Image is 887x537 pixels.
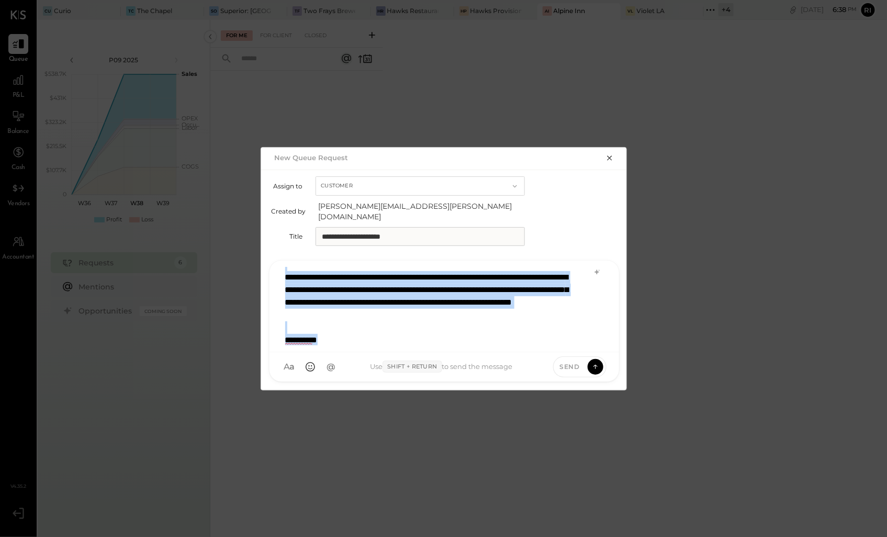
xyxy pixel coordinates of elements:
[272,232,303,240] label: Title
[272,207,306,215] label: Created by
[327,362,335,372] span: @
[341,361,543,373] div: Use to send the message
[290,362,295,372] span: a
[275,153,349,162] h2: New Queue Request
[383,361,442,373] span: Shift + Return
[560,362,580,371] span: Send
[280,357,299,376] button: Aa
[272,182,303,190] label: Assign to
[316,176,525,196] button: Customer
[322,357,341,376] button: @
[319,201,528,222] span: [PERSON_NAME][EMAIL_ADDRESS][PERSON_NAME][DOMAIN_NAME]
